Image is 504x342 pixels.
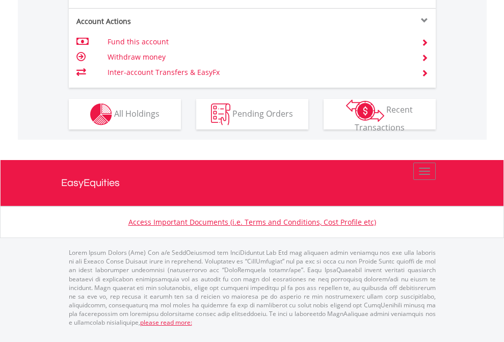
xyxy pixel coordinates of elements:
[128,217,376,227] a: Access Important Documents (i.e. Terms and Conditions, Cost Profile etc)
[108,34,409,49] td: Fund this account
[196,99,308,129] button: Pending Orders
[69,16,252,27] div: Account Actions
[114,108,160,119] span: All Holdings
[324,99,436,129] button: Recent Transactions
[108,65,409,80] td: Inter-account Transfers & EasyFx
[140,318,192,327] a: please read more:
[90,103,112,125] img: holdings-wht.png
[69,99,181,129] button: All Holdings
[61,160,443,206] a: EasyEquities
[211,103,230,125] img: pending_instructions-wht.png
[69,248,436,327] p: Lorem Ipsum Dolors (Ame) Con a/e SeddOeiusmod tem InciDiduntut Lab Etd mag aliquaen admin veniamq...
[346,99,384,122] img: transactions-zar-wht.png
[108,49,409,65] td: Withdraw money
[232,108,293,119] span: Pending Orders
